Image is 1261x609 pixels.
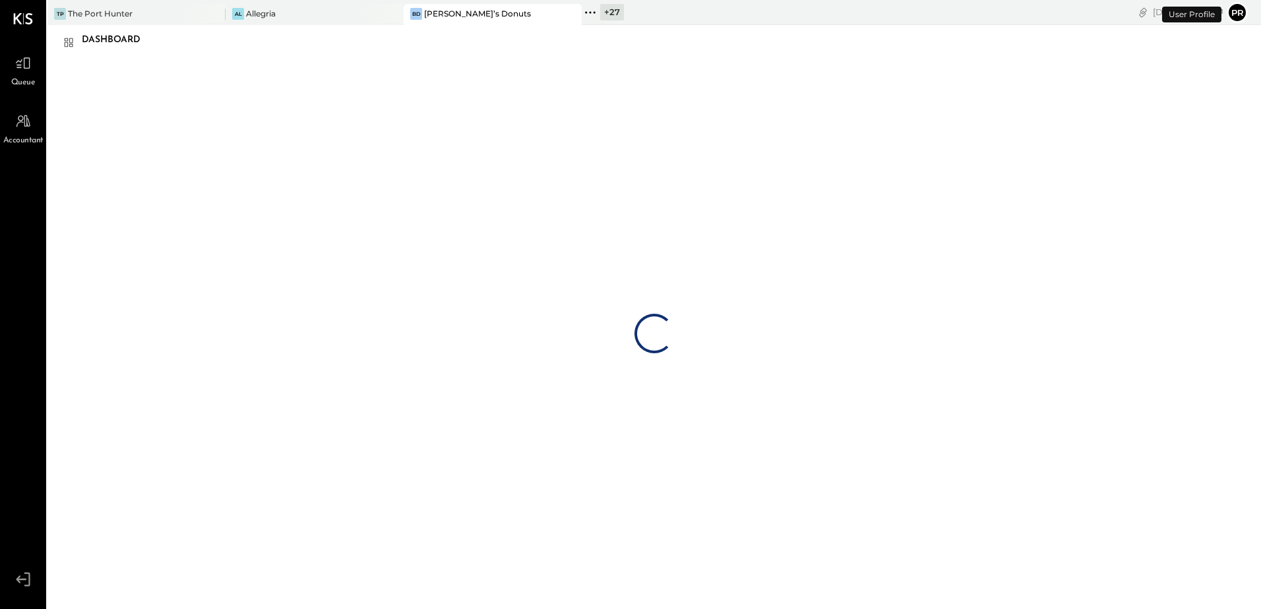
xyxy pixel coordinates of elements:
div: Allegria [246,8,276,19]
div: User Profile [1162,7,1221,22]
div: + 27 [600,4,624,20]
div: The Port Hunter [68,8,133,19]
div: [PERSON_NAME]’s Donuts [424,8,531,19]
button: Pr [1227,2,1248,23]
div: Al [232,8,244,20]
div: copy link [1136,5,1150,19]
span: Queue [11,77,36,89]
div: TP [54,8,66,20]
div: Dashboard [82,30,154,51]
div: BD [410,8,422,20]
a: Accountant [1,109,46,147]
a: Queue [1,51,46,89]
span: Accountant [3,135,44,147]
div: [DATE] [1153,6,1223,18]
